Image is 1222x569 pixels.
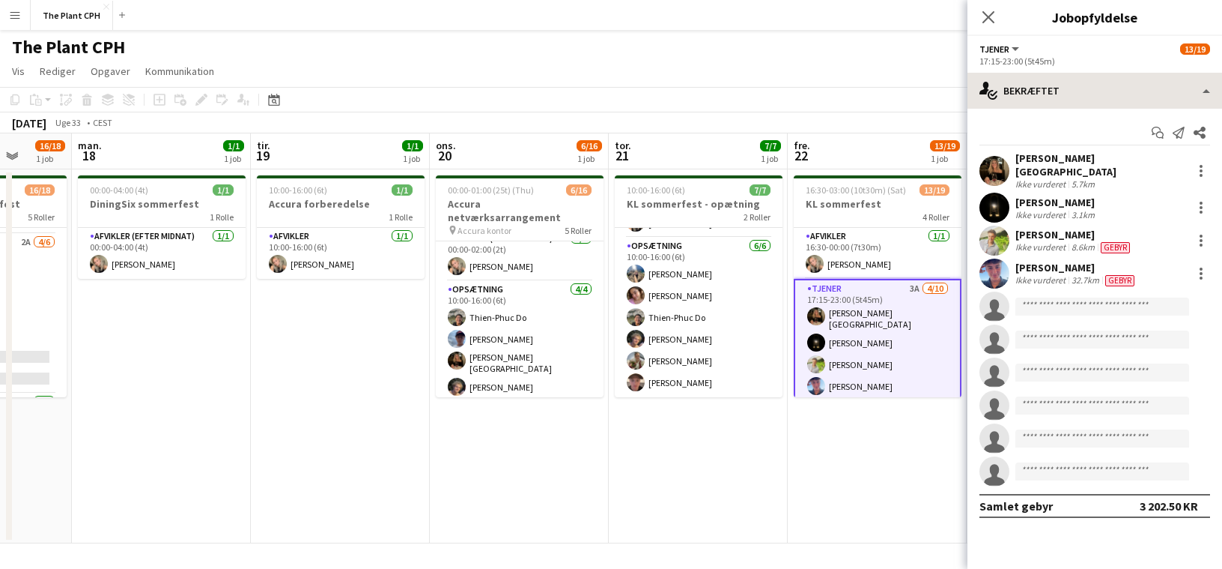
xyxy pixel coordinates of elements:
h3: Jobopfyldelse [967,7,1222,27]
span: 20 [434,147,456,164]
div: [PERSON_NAME] [1015,228,1133,241]
app-job-card: 00:00-04:00 (4t)1/1DiningSix sommerfest1 RolleAfvikler (efter midnat)1/100:00-04:00 (4t)[PERSON_N... [78,175,246,279]
div: 3 202.50 KR [1140,499,1198,514]
div: Ikke vurderet [1015,241,1069,253]
a: Rediger [34,61,82,81]
span: 1/1 [392,184,413,196]
div: Teamet har forskellige gebyrer end i rollen [1098,241,1133,253]
a: Vis [6,61,31,81]
app-card-role: Opsætning6/610:00-16:00 (6t)[PERSON_NAME][PERSON_NAME]Thien-Phuc Do[PERSON_NAME][PERSON_NAME][PER... [615,238,782,397]
span: 16:30-03:00 (10t30m) (Sat) [806,184,906,196]
span: ons. [436,139,456,152]
span: 19 [255,147,270,164]
div: 3.1km [1069,209,1098,220]
app-job-card: 16:30-03:00 (10t30m) (Sat)13/19KL sommerfest4 RollerAfvikler1/116:30-00:00 (7t30m)[PERSON_NAME]Tj... [794,175,961,397]
div: 1 job [931,153,959,164]
div: 1 job [761,153,780,164]
div: Ikke vurderet [1015,209,1069,220]
span: 16/18 [35,140,65,151]
span: 5 Roller [28,211,55,223]
span: 5 Roller [565,225,592,236]
app-card-role: Opsætning4/410:00-16:00 (6t)Thien-Phuc Do[PERSON_NAME][PERSON_NAME][GEOGRAPHIC_DATA][PERSON_NAME] [436,281,604,402]
div: [PERSON_NAME] [1015,261,1137,274]
span: Rediger [40,64,76,78]
span: 6/16 [577,140,602,151]
span: 10:00-16:00 (6t) [627,184,685,196]
span: 7/7 [760,140,781,151]
div: 1 job [224,153,243,164]
span: 7/7 [750,184,770,196]
button: The Plant CPH [31,1,113,30]
div: 17:15-23:00 (5t45m) [979,55,1210,67]
app-job-card: 10:00-16:00 (6t)1/1Accura forberedelse1 RolleAfvikler1/110:00-16:00 (6t)[PERSON_NAME] [257,175,425,279]
div: 1 job [36,153,64,164]
span: 4 Roller [922,211,949,223]
span: Opgaver [91,64,130,78]
span: 1/1 [213,184,234,196]
span: tir. [257,139,270,152]
div: Teamet har forskellige gebyrer end i rollen [1102,274,1137,286]
div: Ikke vurderet [1015,274,1069,286]
div: Bekræftet [967,73,1222,109]
span: 13/19 [919,184,949,196]
h3: DiningSix sommerfest [78,197,246,211]
div: [PERSON_NAME] [1015,196,1098,209]
span: fre. [794,139,810,152]
span: 1 Rolle [210,211,234,223]
div: Samlet gebyr [979,499,1053,514]
div: 1 job [577,153,601,164]
button: Tjener [979,43,1021,55]
app-card-role: Tjener3A4/1017:15-23:00 (5t45m)[PERSON_NAME][GEOGRAPHIC_DATA][PERSON_NAME][PERSON_NAME][PERSON_NAME] [794,279,961,533]
app-card-role: Afvikler (efter midnat)1/100:00-04:00 (4t)[PERSON_NAME] [78,228,246,279]
span: 10:00-16:00 (6t) [269,184,327,196]
span: Gebyr [1105,275,1134,286]
div: 32.7km [1069,274,1102,286]
app-job-card: 10:00-16:00 (6t)7/7KL sommerfest - opætning2 RollerAfvikler1/110:00-16:00 (6t)[PERSON_NAME]Opsætn... [615,175,782,397]
app-card-role: Afvikler1/116:30-00:00 (7t30m)[PERSON_NAME] [794,228,961,279]
div: 1 job [403,153,422,164]
h3: Accura forberedelse [257,197,425,211]
a: Opgaver [85,61,136,81]
span: 18 [76,147,102,164]
span: Gebyr [1101,242,1130,253]
div: [DATE] [12,115,46,130]
span: 1 Rolle [389,211,413,223]
span: 1/1 [402,140,423,151]
span: Uge 33 [49,117,87,128]
span: 13/19 [930,140,960,151]
h3: KL sommerfest - opætning [615,197,782,211]
app-card-role: Afvikler1/110:00-16:00 (6t)[PERSON_NAME] [257,228,425,279]
div: 5.7km [1069,178,1098,190]
div: Ikke vurderet [1015,178,1069,190]
span: 00:00-01:00 (25t) (Thu) [448,184,534,196]
span: 13/19 [1180,43,1210,55]
span: 1/1 [223,140,244,151]
h3: KL sommerfest [794,197,961,211]
h1: The Plant CPH [12,36,125,58]
span: 00:00-04:00 (4t) [90,184,148,196]
span: man. [78,139,102,152]
span: Tjener [979,43,1009,55]
span: 21 [612,147,631,164]
a: Kommunikation [139,61,220,81]
span: Kommunikation [145,64,214,78]
span: 6/16 [566,184,592,196]
span: 2 Roller [744,211,770,223]
span: tor. [615,139,631,152]
span: 16/18 [25,184,55,196]
div: [PERSON_NAME][GEOGRAPHIC_DATA] [1015,151,1186,178]
span: 22 [791,147,810,164]
div: CEST [93,117,112,128]
h3: Accura netværksarrangement [436,197,604,224]
span: Accura kontor [458,225,511,236]
div: 8.6km [1069,241,1098,253]
app-job-card: 00:00-01:00 (25t) (Thu)6/16Accura netværksarrangement Accura kontor5 RollerAfvikler (efter midnat... [436,175,604,397]
span: Vis [12,64,25,78]
app-card-role: Afvikler (efter midnat)1/100:00-02:00 (2t)[PERSON_NAME] [436,230,604,281]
